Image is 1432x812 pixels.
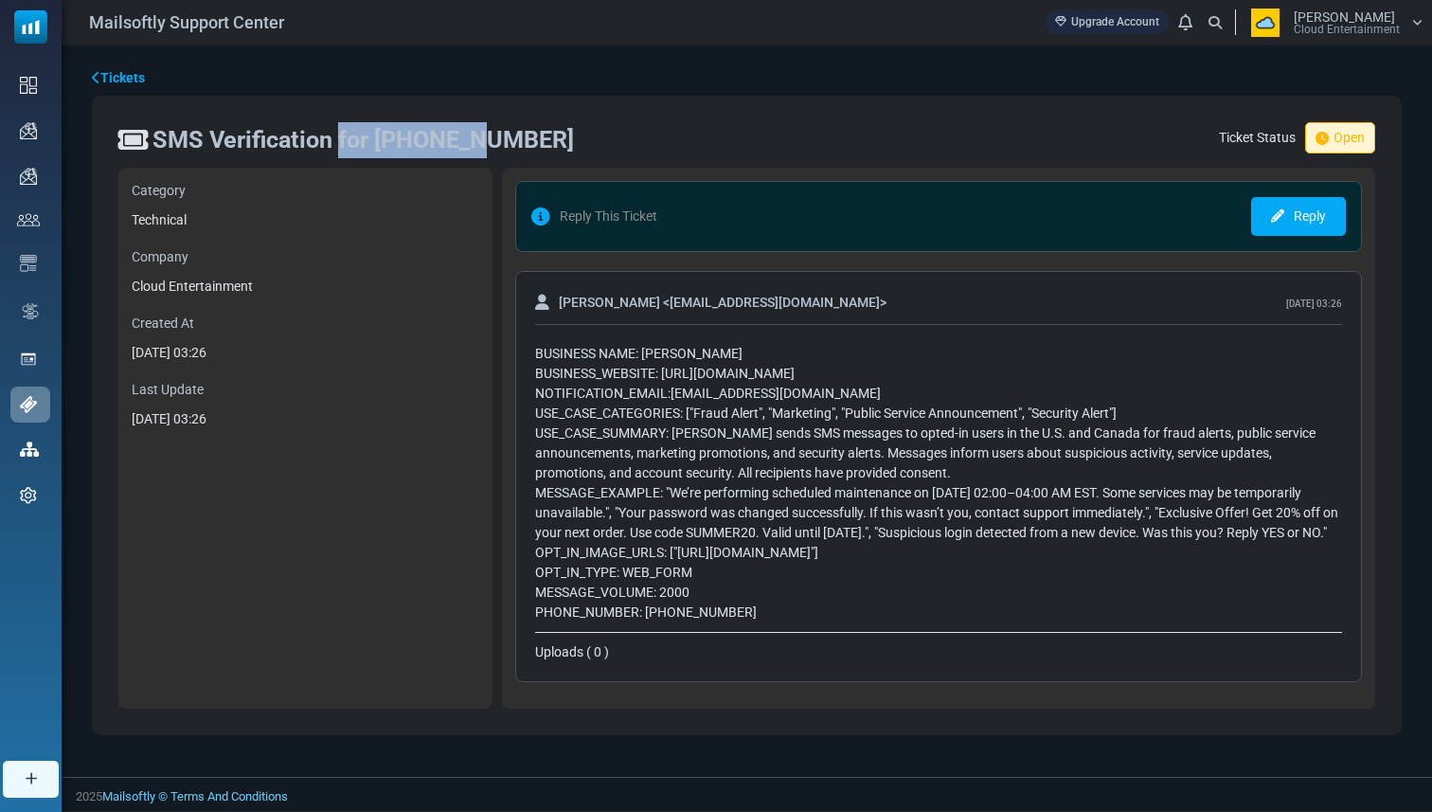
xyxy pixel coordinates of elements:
[92,68,145,88] a: Tickets
[17,213,40,226] img: contacts-icon.svg
[1286,298,1342,309] span: [DATE] 03:26
[132,210,479,230] div: Technical
[531,197,657,236] span: Reply This Ticket
[14,10,47,44] img: mailsoftly_icon_blue_white.svg
[1242,9,1423,37] a: User Logo [PERSON_NAME] Cloud Entertainment
[1251,197,1346,236] a: Reply
[1242,9,1289,37] img: User Logo
[89,9,284,35] span: Mailsoftly Support Center
[132,380,479,400] label: Last Update
[20,396,37,413] img: support-icon-active.svg
[132,247,479,267] label: Company
[535,642,1342,662] div: Uploads ( 0 )
[1294,10,1395,24] span: [PERSON_NAME]
[1305,122,1375,153] span: Open
[20,122,37,139] img: campaigns-icon.png
[102,789,168,803] a: Mailsoftly ©
[535,344,1342,623] div: BUSINESS NAME: [PERSON_NAME] BUSINESS_WEBSITE: [URL][DOMAIN_NAME] NOTIFICATION_EMAIL: [EMAIL_ADDR...
[170,789,288,803] a: Terms And Conditions
[1219,122,1375,153] div: Ticket Status
[20,168,37,185] img: campaigns-icon.png
[20,351,37,368] img: landing_pages.svg
[559,293,886,313] span: [PERSON_NAME] < [EMAIL_ADDRESS][DOMAIN_NAME] >
[20,77,37,94] img: dashboard-icon.svg
[132,277,479,297] div: Cloud Entertainment
[1294,24,1400,35] span: Cloud Entertainment
[20,487,37,504] img: settings-icon.svg
[170,789,288,803] span: translation missing: en.layouts.footer.terms_and_conditions
[152,122,574,158] div: SMS Verification for [PHONE_NUMBER]
[1046,9,1169,34] a: Upgrade Account
[132,181,479,201] label: Category
[20,255,37,272] img: email-templates-icon.svg
[132,343,479,363] div: [DATE] 03:26
[62,777,1432,811] footer: 2025
[132,409,479,429] div: [DATE] 03:26
[20,300,41,322] img: workflow.svg
[132,314,479,334] label: Created At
